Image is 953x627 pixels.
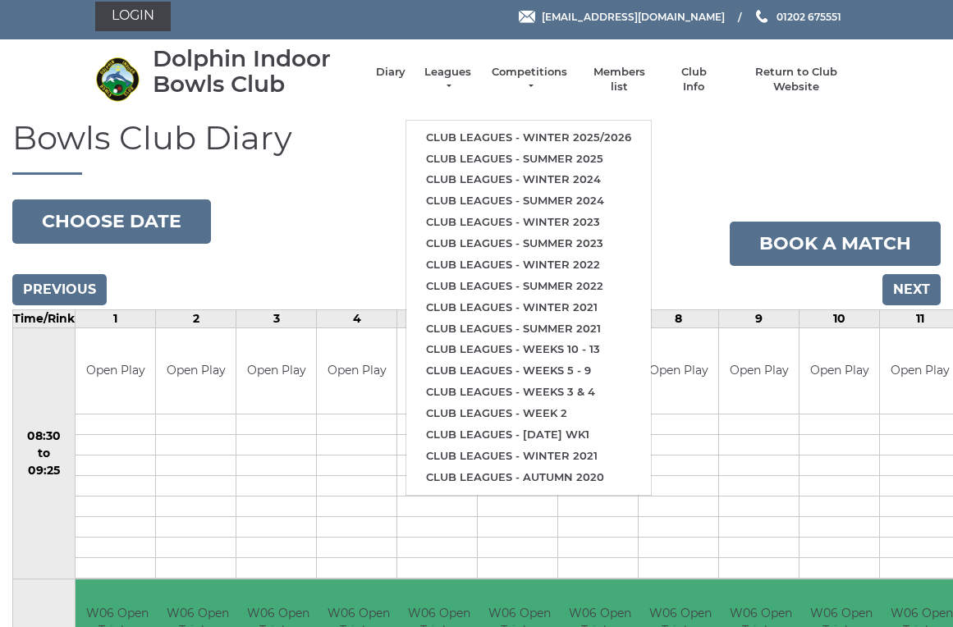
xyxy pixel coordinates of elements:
td: Open Play [317,328,396,414]
a: Club leagues - Weeks 3 & 4 [406,382,651,403]
a: Club leagues - Summer 2024 [406,190,651,212]
button: Choose date [12,199,211,244]
img: Dolphin Indoor Bowls Club [95,57,140,102]
a: Phone us 01202 675551 [754,9,841,25]
td: Open Play [639,328,718,414]
a: Club leagues - Weeks 10 - 13 [406,339,651,360]
a: Members list [585,65,653,94]
a: Club leagues - Summer 2022 [406,276,651,297]
a: Club leagues - Summer 2021 [406,318,651,340]
a: Club leagues - Week 2 [406,403,651,424]
div: Dolphin Indoor Bowls Club [153,46,360,97]
td: Open Play [719,328,799,414]
td: 08:30 to 09:25 [13,327,76,579]
a: Club leagues - Winter 2021 [406,297,651,318]
a: Club leagues - Weeks 5 - 9 [406,360,651,382]
a: Club leagues - Winter 2025/2026 [406,127,651,149]
td: 10 [800,309,880,327]
a: Return to Club Website [734,65,858,94]
img: Email [519,11,535,23]
td: Open Play [800,328,879,414]
input: Next [882,274,941,305]
a: Club Info [670,65,717,94]
td: Open Play [397,328,477,414]
a: Leagues [422,65,474,94]
td: Time/Rink [13,309,76,327]
a: Club leagues - Winter 2023 [406,212,651,233]
a: Email [EMAIL_ADDRESS][DOMAIN_NAME] [519,9,725,25]
a: Club leagues - Summer 2025 [406,149,651,170]
a: Club leagues - [DATE] wk1 [406,424,651,446]
a: Login [95,2,171,31]
td: 9 [719,309,800,327]
a: Book a match [730,222,941,266]
a: Club leagues - Winter 2024 [406,169,651,190]
ul: Leagues [405,120,652,496]
a: Club leagues - Summer 2023 [406,233,651,254]
span: [EMAIL_ADDRESS][DOMAIN_NAME] [542,10,725,22]
input: Previous [12,274,107,305]
td: Open Play [236,328,316,414]
td: 2 [156,309,236,327]
img: Phone us [756,10,767,23]
td: 3 [236,309,317,327]
td: Open Play [156,328,236,414]
td: 1 [76,309,156,327]
span: 01202 675551 [777,10,841,22]
a: Competitions [490,65,569,94]
h1: Bowls Club Diary [12,120,941,175]
td: 4 [317,309,397,327]
a: Club leagues - Winter 2021 [406,446,651,467]
a: Club leagues - Autumn 2020 [406,467,651,488]
td: 8 [639,309,719,327]
td: Open Play [76,328,155,414]
a: Club leagues - Winter 2022 [406,254,651,276]
a: Diary [376,65,405,80]
td: 5 [397,309,478,327]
